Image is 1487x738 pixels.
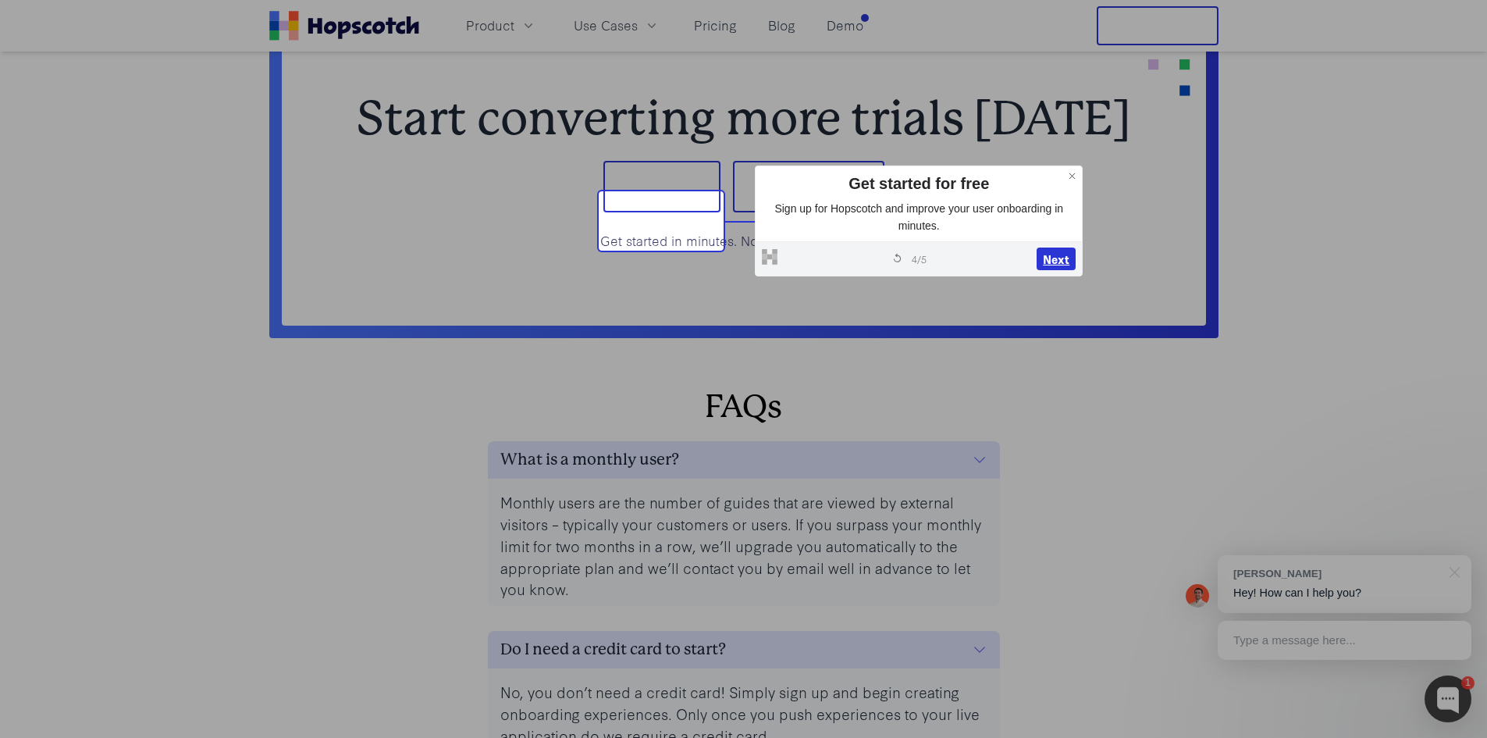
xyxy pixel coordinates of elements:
div: Get started for free [762,173,1076,194]
button: Free Trial [1097,6,1218,45]
p: Hey! How can I help you? [1233,585,1456,601]
div: Type a message here... [1218,621,1471,660]
a: Blog [762,12,802,38]
button: Next [1037,248,1076,271]
a: Pricing [688,12,743,38]
p: Monthly users are the number of guides that are viewed by external visitors – typically your cust... [500,491,987,600]
span: Use Cases [574,16,638,35]
p: Sign up for Hopscotch and improve your user onboarding in minutes. [762,201,1076,234]
span: Product [466,16,514,35]
span: 4 / 5 [912,251,927,266]
img: Mark Spera [1186,584,1209,608]
a: Demo [820,12,870,38]
h3: Do I need a credit card to start? [500,637,726,662]
div: [PERSON_NAME] [1233,566,1440,581]
button: Product [457,12,546,38]
button: What is a monthly user? [488,441,1000,479]
button: Do I need a credit card to start? [488,631,1000,668]
button: Sign up [603,161,720,212]
a: Home [269,11,419,41]
h2: FAQs [282,388,1206,426]
h2: Start converting more trials [DATE] [332,95,1156,142]
h3: What is a monthly user? [500,447,679,472]
div: 1 [1461,676,1475,690]
p: Get started in minutes. No credit card required. [332,231,1156,251]
button: Book a demo [733,161,884,212]
button: Use Cases [564,12,669,38]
